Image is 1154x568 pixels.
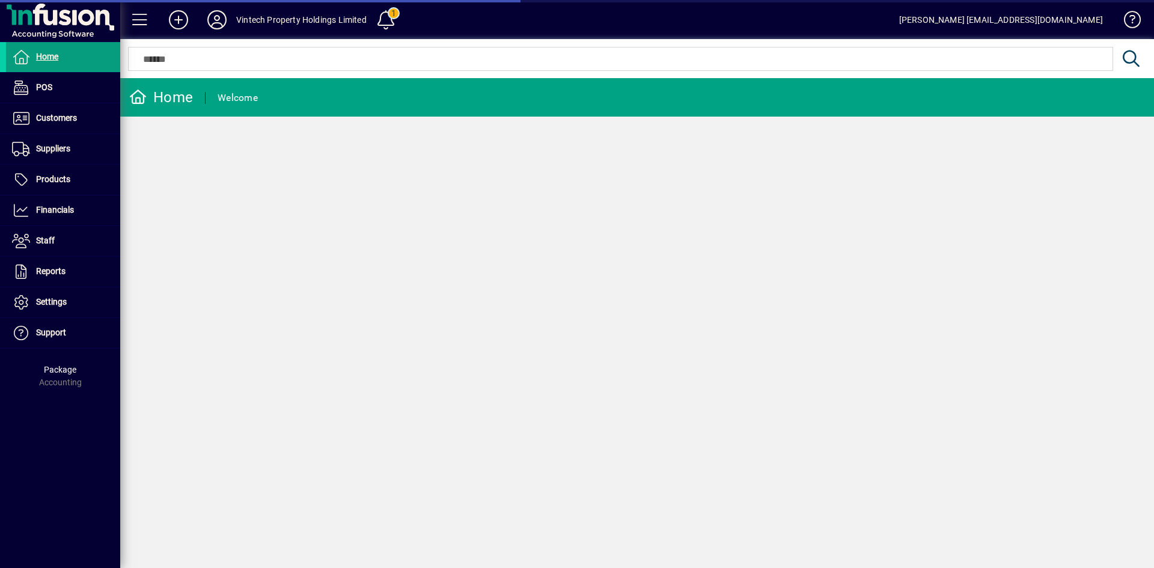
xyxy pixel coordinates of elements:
span: Staff [36,236,55,245]
span: Support [36,328,66,337]
div: Welcome [218,88,258,108]
span: Customers [36,113,77,123]
button: Add [159,9,198,31]
div: [PERSON_NAME] [EMAIL_ADDRESS][DOMAIN_NAME] [899,10,1103,29]
span: Settings [36,297,67,307]
span: Home [36,52,58,61]
span: POS [36,82,52,92]
a: Customers [6,103,120,133]
a: Financials [6,195,120,225]
span: Products [36,174,70,184]
div: Home [129,88,193,107]
a: Support [6,318,120,348]
a: POS [6,73,120,103]
a: Staff [6,226,120,256]
div: Vintech Property Holdings Limited [236,10,367,29]
span: Financials [36,205,74,215]
a: Settings [6,287,120,317]
span: Reports [36,266,66,276]
a: Knowledge Base [1115,2,1139,41]
span: Package [44,365,76,374]
span: Suppliers [36,144,70,153]
a: Suppliers [6,134,120,164]
button: Profile [198,9,236,31]
a: Products [6,165,120,195]
a: Reports [6,257,120,287]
